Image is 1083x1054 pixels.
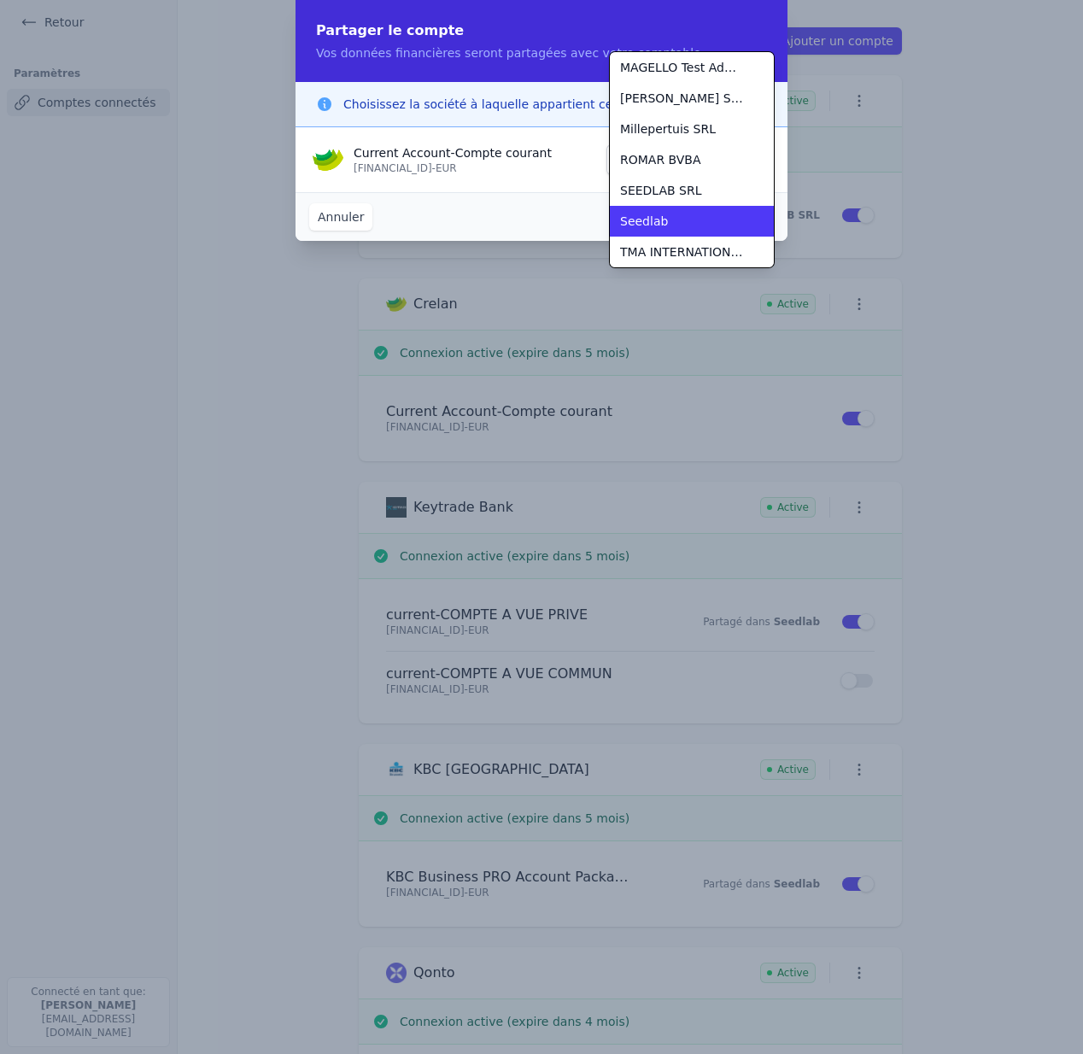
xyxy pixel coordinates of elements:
span: [PERSON_NAME] SRL [620,90,743,107]
span: Seedlab [620,213,668,230]
span: SEEDLAB SRL [620,182,702,199]
span: ROMAR BVBA [620,151,701,168]
span: TMA INTERNATIONAL SA [620,243,743,261]
span: Millepertuis SRL [620,120,716,138]
span: MAGELLO Test Aderys [620,59,743,76]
